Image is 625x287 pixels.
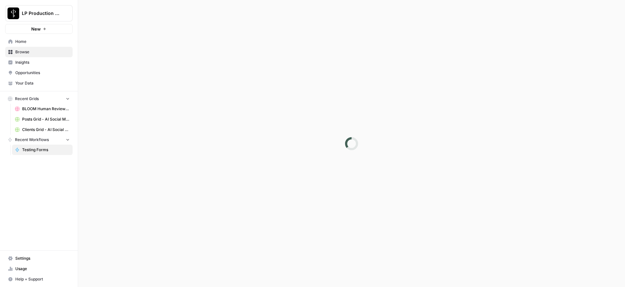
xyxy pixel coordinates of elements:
span: Opportunities [15,70,70,76]
a: Home [5,36,73,47]
button: Workspace: LP Production Workloads [5,5,73,21]
span: Your Data [15,80,70,86]
a: Browse [5,47,73,57]
span: LP Production Workloads [22,10,61,17]
span: New [31,26,41,32]
button: New [5,24,73,34]
span: Recent Workflows [15,137,49,143]
span: Posts Grid - AI Social Media [22,116,70,122]
span: Home [15,39,70,45]
span: Recent Grids [15,96,39,102]
a: Clients Grid - AI Social Media [12,124,73,135]
button: Help + Support [5,274,73,284]
a: Your Data [5,78,73,88]
span: Browse [15,49,70,55]
span: Clients Grid - AI Social Media [22,127,70,133]
a: BLOOM Human Review (ver2) [12,104,73,114]
a: Usage [5,264,73,274]
span: BLOOM Human Review (ver2) [22,106,70,112]
a: Opportunities [5,68,73,78]
a: Testing Forms [12,145,73,155]
span: Help + Support [15,276,70,282]
a: Settings [5,253,73,264]
button: Recent Workflows [5,135,73,145]
span: Usage [15,266,70,272]
button: Recent Grids [5,94,73,104]
span: Settings [15,255,70,261]
a: Posts Grid - AI Social Media [12,114,73,124]
span: Insights [15,59,70,65]
img: LP Production Workloads Logo [7,7,19,19]
span: Testing Forms [22,147,70,153]
a: Insights [5,57,73,68]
